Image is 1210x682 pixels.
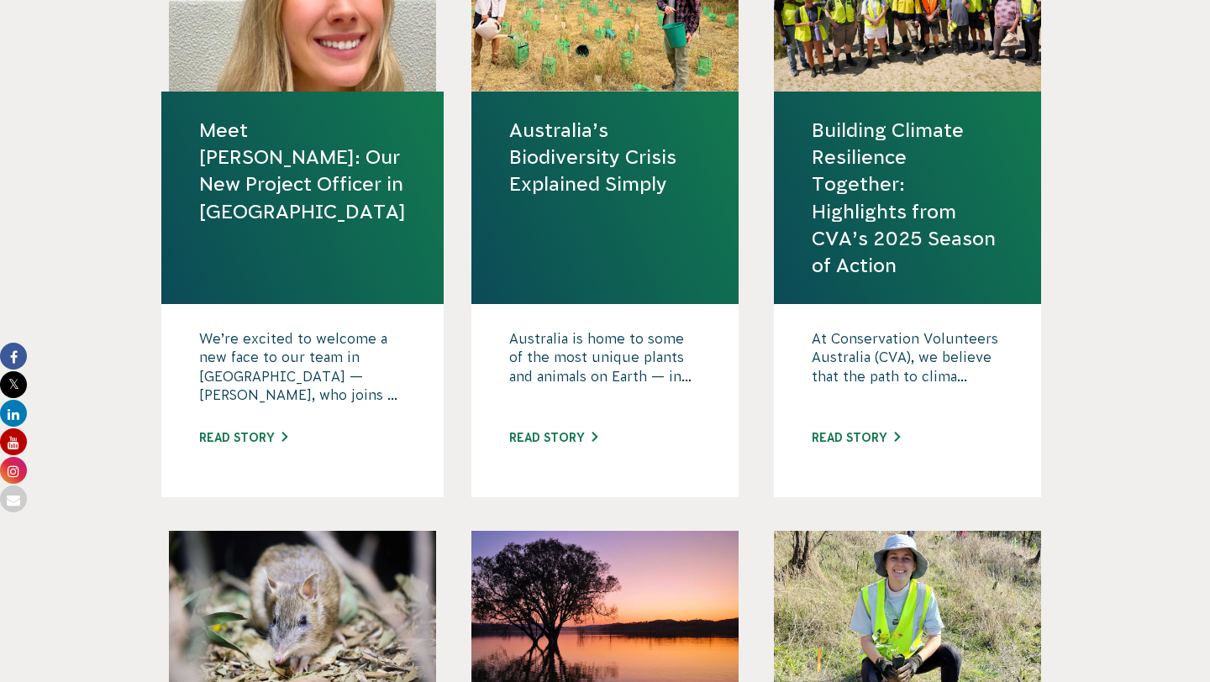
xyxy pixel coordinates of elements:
a: Read story [812,431,900,444]
p: Australia is home to some of the most unique plants and animals on Earth — in... [509,329,701,413]
a: Building Climate Resilience Together: Highlights from CVA’s 2025 Season of Action [812,117,1003,279]
a: Read story [509,431,597,444]
a: Read story [199,431,287,444]
a: Meet [PERSON_NAME]: Our New Project Officer in [GEOGRAPHIC_DATA] [199,117,406,225]
p: We’re excited to welcome a new face to our team in [GEOGRAPHIC_DATA] — [PERSON_NAME], who joins ... [199,329,406,413]
p: At Conservation Volunteers Australia (CVA), we believe that the path to clima... [812,329,1003,413]
a: Australia’s Biodiversity Crisis Explained Simply [509,117,701,198]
